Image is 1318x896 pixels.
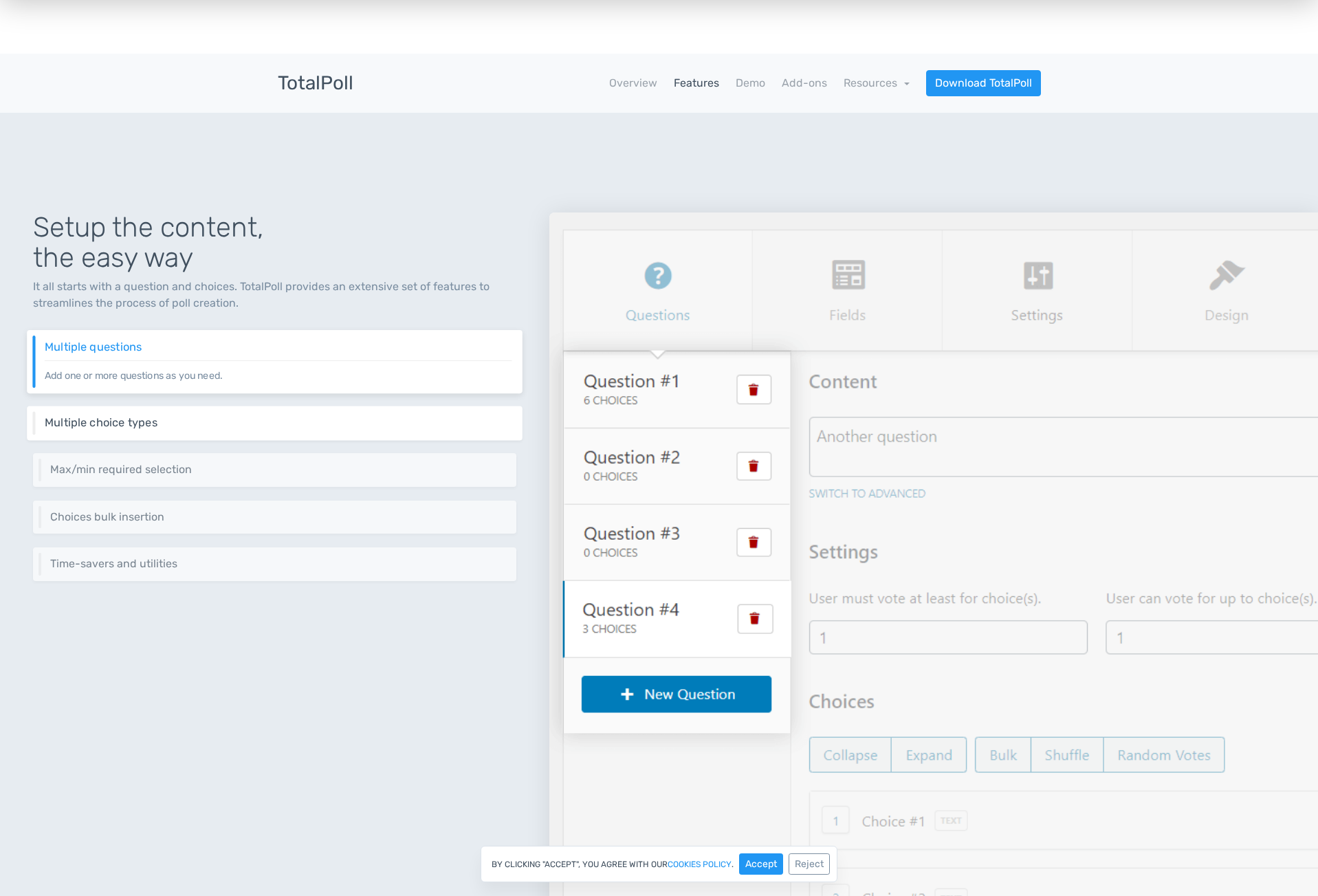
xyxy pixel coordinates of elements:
[45,416,512,428] h6: Multiple choice types
[50,570,506,571] p: Shuffle choices, insert random votes and more utilities that save you more time and effort.
[739,853,783,875] button: Accept
[609,75,657,91] a: Overview
[50,523,506,523] p: Just drag and drop your content into the choices area and watch TotalPoll do its magic converting...
[844,76,910,89] a: Resources
[50,558,506,570] h6: Time-savers and utilities
[789,853,830,875] button: Reject
[926,70,1041,96] a: Download TotalPoll
[33,212,516,273] h1: Setup the content, the easy way
[782,75,827,91] a: Add-ons
[50,476,506,477] p: Set the minimum and the maximum selection per question, you can even disable the minimum required...
[50,463,506,476] h6: Max/min required selection
[278,73,353,94] h3: TotalPoll
[481,846,837,882] div: By clicking "Accept", you agree with our .
[668,860,732,868] a: cookies policy
[736,75,765,91] a: Demo
[45,340,512,353] h6: Multiple questions
[50,511,506,523] h6: Choices bulk insertion
[45,360,512,383] p: Add one or more questions as you need.
[33,278,516,312] p: It all starts with a question and choices. TotalPoll provides an extensive set of features to str...
[674,75,719,91] a: Features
